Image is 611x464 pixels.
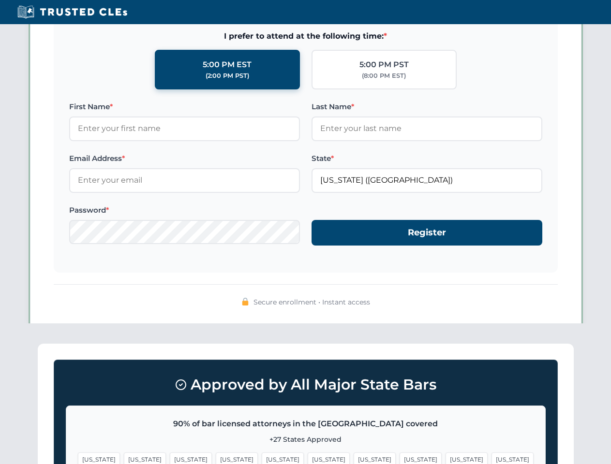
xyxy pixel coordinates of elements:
[15,5,130,19] img: Trusted CLEs
[312,153,542,164] label: State
[69,204,300,216] label: Password
[206,71,249,81] div: (2:00 PM PST)
[69,153,300,164] label: Email Address
[253,297,370,307] span: Secure enrollment • Instant access
[312,116,542,141] input: Enter your last name
[69,168,300,192] input: Enter your email
[69,101,300,113] label: First Name
[312,101,542,113] label: Last Name
[69,116,300,141] input: Enter your first name
[78,434,534,445] p: +27 States Approved
[78,418,534,430] p: 90% of bar licensed attorneys in the [GEOGRAPHIC_DATA] covered
[359,58,409,71] div: 5:00 PM PST
[241,298,249,305] img: 🔒
[362,71,406,81] div: (8:00 PM EST)
[69,30,542,43] span: I prefer to attend at the following time:
[312,220,542,246] button: Register
[203,58,252,71] div: 5:00 PM EST
[66,372,546,398] h3: Approved by All Major State Bars
[312,168,542,192] input: Florida (FL)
